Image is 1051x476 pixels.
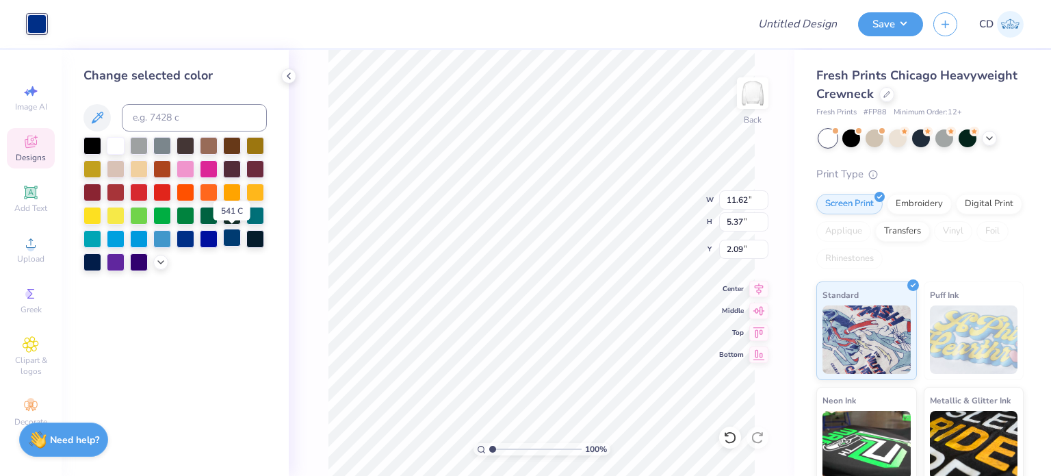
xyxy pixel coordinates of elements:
span: Designs [16,152,46,163]
div: 541 C [213,201,250,221]
span: Upload [17,253,44,264]
div: Change selected color [83,66,267,85]
span: Greek [21,304,42,315]
div: Digital Print [956,194,1022,214]
span: Center [719,284,744,294]
div: Transfers [875,221,930,242]
button: Save [858,12,923,36]
img: Back [739,79,766,107]
span: Metallic & Glitter Ink [930,393,1011,408]
div: Embroidery [887,194,952,214]
div: Screen Print [816,194,883,214]
div: Foil [976,221,1009,242]
strong: Need help? [50,434,99,447]
div: Rhinestones [816,249,883,269]
span: Fresh Prints [816,107,857,118]
span: Top [719,328,744,338]
span: 100 % [585,443,607,455]
span: Neon Ink [822,393,856,408]
span: Standard [822,288,859,302]
span: Fresh Prints Chicago Heavyweight Crewneck [816,67,1017,102]
input: e.g. 7428 c [122,104,267,131]
span: Bottom [719,350,744,360]
span: Add Text [14,203,47,214]
a: CD [979,11,1024,38]
span: Middle [719,306,744,316]
span: # FP88 [864,107,887,118]
div: Back [744,114,762,126]
span: Puff Ink [930,288,959,302]
div: Print Type [816,166,1024,182]
span: CD [979,16,994,32]
img: Crishel Dayo Isa [997,11,1024,38]
span: Decorate [14,416,47,427]
img: Puff Ink [930,305,1018,374]
span: Minimum Order: 12 + [894,107,962,118]
div: Applique [816,221,871,242]
img: Standard [822,305,911,374]
div: Vinyl [934,221,972,242]
span: Image AI [15,101,47,112]
input: Untitled Design [747,10,848,38]
span: Clipart & logos [7,355,55,377]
